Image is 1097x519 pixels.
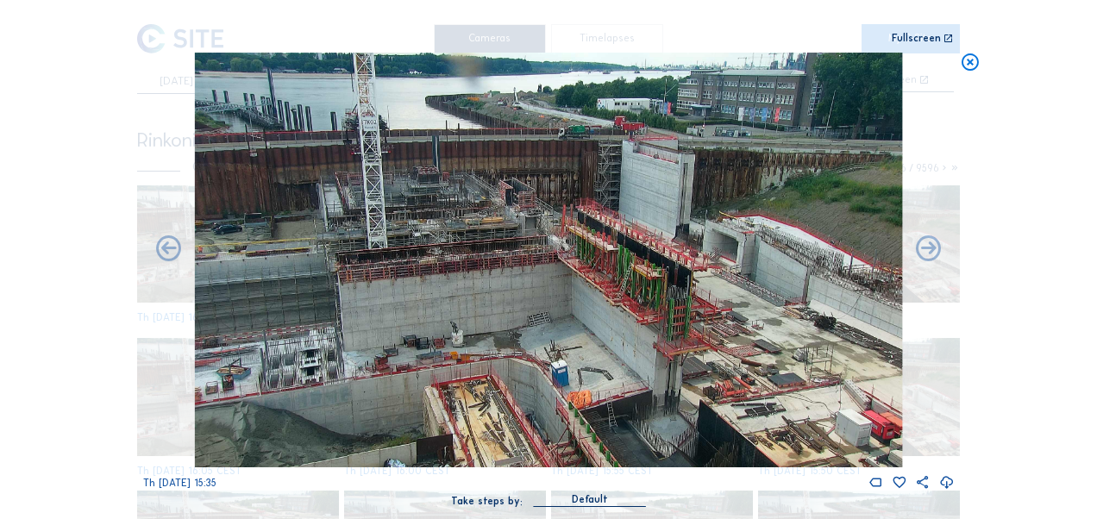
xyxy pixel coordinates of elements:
[913,234,943,265] i: Back
[451,497,523,507] div: Take steps by:
[534,491,646,506] div: Default
[195,53,903,468] img: Image
[572,491,608,507] div: Default
[154,234,184,265] i: Forward
[143,477,216,489] span: Th [DATE] 15:35
[892,34,941,45] div: Fullscreen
